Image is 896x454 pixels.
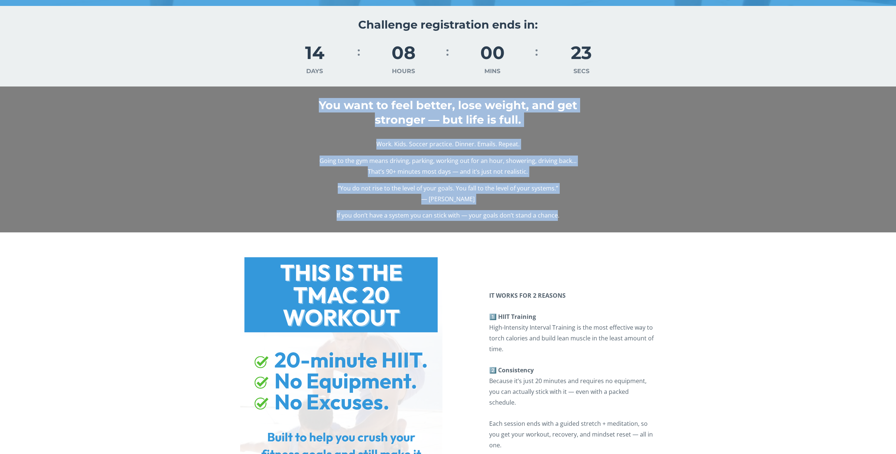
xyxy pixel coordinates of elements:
h2: You want to feel better, lose weight, and get stronger — but life is full. [311,98,585,127]
h2: 23 [543,44,621,62]
p: High-Intensity Interval Training is the most effective way to torch calories and build lean muscl... [489,290,656,451]
strong: 2️⃣ Consistency [489,366,534,374]
p: If you don’t have a system you can stick with — your goals don’t stand a chance. [276,210,620,221]
strong: 1️⃣ HIIT Training [489,313,536,321]
h2: 14 [276,44,354,62]
h6: MINS [454,68,532,75]
h6: HOURS [364,68,442,75]
h6: SECS [543,68,621,75]
h2: 00 [454,44,532,62]
p: Work. Kids. Soccer practice. Dinner. Emails. Repeat. [276,139,620,150]
p: Going to the gym means driving, parking, working out for an hour, showering, driving back… That’s... [276,156,620,177]
h2: Challenge registration ends in: [311,17,585,32]
strong: IT WORKS FOR 2 REASONS [489,291,566,300]
h6: DAYS [276,68,354,75]
p: “You do not rise to the level of your goals. You fall to the level of your systems.” — [PERSON_NAME] [276,183,620,205]
h2: 08 [364,44,442,62]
